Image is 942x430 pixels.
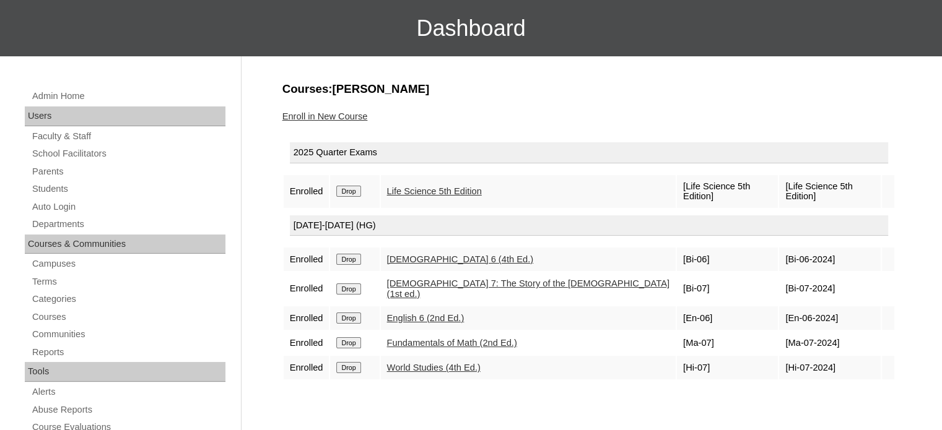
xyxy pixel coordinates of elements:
a: Courses [31,309,225,325]
a: School Facilitators [31,146,225,161]
td: [Ma-07] [677,331,778,355]
td: [Life Science 5th Edition] [677,175,778,208]
td: Enrolled [284,306,329,330]
td: [Bi-07-2024] [779,272,880,305]
a: Alerts [31,384,225,400]
td: [En-06] [677,306,778,330]
input: Drop [336,312,360,324]
a: Life Science 5th Edition [387,186,482,196]
div: 2025 Quarter Exams [290,142,888,163]
a: Parents [31,164,225,179]
a: Admin Home [31,88,225,104]
a: Enroll in New Course [282,111,368,121]
td: Enrolled [284,272,329,305]
div: Courses & Communities [25,234,225,254]
a: Reports [31,345,225,360]
input: Drop [336,283,360,295]
a: [DEMOGRAPHIC_DATA] 7: The Story of the [DEMOGRAPHIC_DATA] (1st ed.) [387,278,669,299]
td: [Ma-07-2024] [779,331,880,355]
td: Enrolled [284,175,329,208]
a: [DEMOGRAPHIC_DATA] 6 (4th Ed.) [387,254,533,264]
div: Users [25,106,225,126]
div: Tools [25,362,225,382]
a: Departments [31,217,225,232]
a: Abuse Reports [31,402,225,418]
a: Communities [31,327,225,342]
td: [En-06-2024] [779,306,880,330]
h3: Courses:[PERSON_NAME] [282,81,896,97]
td: [Bi-07] [677,272,778,305]
td: Enrolled [284,247,329,271]
td: Enrolled [284,356,329,379]
td: Enrolled [284,331,329,355]
td: [Bi-06-2024] [779,247,880,271]
td: [Bi-06] [677,247,778,271]
a: Terms [31,274,225,290]
a: English 6 (2nd Ed.) [387,313,464,323]
input: Drop [336,254,360,265]
input: Drop [336,362,360,373]
td: [Hi-07] [677,356,778,379]
div: [DATE]-[DATE] (HG) [290,215,888,236]
input: Drop [336,186,360,197]
a: World Studies (4th Ed.) [387,363,481,372]
a: Categories [31,291,225,307]
a: Auto Login [31,199,225,215]
td: [Life Science 5th Edition] [779,175,880,208]
a: Students [31,181,225,197]
a: Campuses [31,256,225,272]
td: [Hi-07-2024] [779,356,880,379]
a: Fundamentals of Math (2nd Ed.) [387,338,517,348]
h3: Dashboard [6,1,936,56]
a: Faculty & Staff [31,129,225,144]
input: Drop [336,337,360,348]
